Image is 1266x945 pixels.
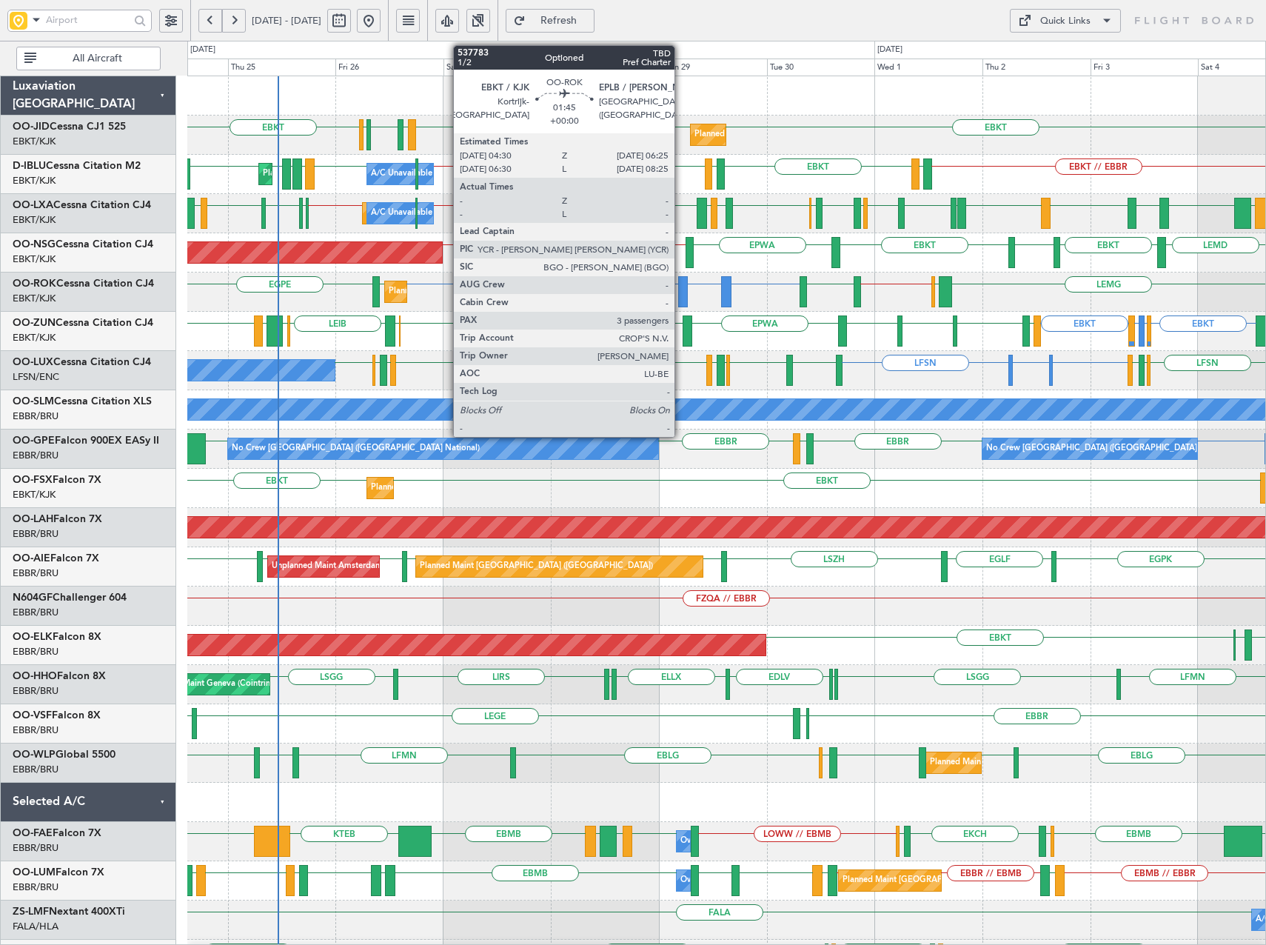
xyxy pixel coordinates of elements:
div: Wed 1 [874,59,982,76]
div: Planned Maint Nice ([GEOGRAPHIC_DATA]) [263,163,428,185]
div: A/C Unavailable [GEOGRAPHIC_DATA] ([GEOGRAPHIC_DATA] National) [371,202,646,224]
a: EBBR/BRU [13,684,58,698]
a: EBKT/KJK [13,331,56,344]
span: N604GF [13,592,53,603]
a: OO-ELKFalcon 8X [13,632,101,642]
div: Planned Maint [GEOGRAPHIC_DATA] ([GEOGRAPHIC_DATA]) [420,555,653,578]
span: OO-ELK [13,632,53,642]
a: OO-FAEFalcon 7X [13,828,101,838]
a: OO-WLPGlobal 5500 [13,749,115,760]
a: D-IBLUCessna Citation M2 [13,161,141,171]
div: Quick Links [1040,14,1091,29]
a: OO-ROKCessna Citation CJ4 [13,278,154,289]
span: OO-ROK [13,278,56,289]
a: EBBR/BRU [13,449,58,462]
span: All Aircraft [39,53,155,64]
span: OO-WLP [13,749,56,760]
div: Mon 29 [659,59,767,76]
div: [DATE] [877,44,902,56]
div: Sun 28 [551,59,659,76]
a: EBKT/KJK [13,213,56,227]
a: OO-ZUNCessna Citation CJ4 [13,318,153,328]
div: Thu 2 [982,59,1091,76]
a: OO-NSGCessna Citation CJ4 [13,239,153,250]
span: OO-FAE [13,828,53,838]
a: EBKT/KJK [13,253,56,266]
a: OO-JIDCessna CJ1 525 [13,121,126,132]
a: FALA/HLA [13,920,58,933]
a: OO-LUXCessna Citation CJ4 [13,357,151,367]
span: OO-AIE [13,553,50,564]
div: Thu 25 [228,59,336,76]
span: OO-HHO [13,671,57,681]
a: EBBR/BRU [13,841,58,855]
div: A/C Unavailable [GEOGRAPHIC_DATA] ([GEOGRAPHIC_DATA] National) [371,163,646,185]
div: Owner Melsbroek Air Base [680,830,781,852]
div: Sat 27 [443,59,552,76]
span: OO-LUM [13,867,56,878]
span: Refresh [529,16,589,26]
span: D-IBLU [13,161,46,171]
a: EBBR/BRU [13,410,58,423]
div: Planned Maint Geneva (Cointrin) [150,673,272,695]
button: Refresh [506,9,595,33]
a: EBBR/BRU [13,763,58,776]
a: EBKT/KJK [13,135,56,148]
a: LFSN/ENC [13,370,59,384]
div: A/C Unavailable [478,202,540,224]
div: No Crew [GEOGRAPHIC_DATA] ([GEOGRAPHIC_DATA] National) [986,438,1234,460]
a: OO-LAHFalcon 7X [13,514,102,524]
a: EBKT/KJK [13,292,56,305]
a: N604GFChallenger 604 [13,592,127,603]
div: Planned Maint [GEOGRAPHIC_DATA] ([GEOGRAPHIC_DATA] National) [843,869,1111,892]
a: OO-SLMCessna Citation XLS [13,396,152,407]
div: Tue 30 [767,59,875,76]
a: EBBR/BRU [13,606,58,619]
span: [DATE] - [DATE] [252,14,321,27]
div: Planned Maint Kortrijk-[GEOGRAPHIC_DATA] [694,124,867,146]
a: EBBR/BRU [13,881,58,894]
div: [DATE] [190,44,215,56]
a: EBKT/KJK [13,488,56,501]
a: OO-LXACessna Citation CJ4 [13,200,151,210]
div: Planned Maint Milan (Linate) [930,752,1036,774]
div: No Crew [GEOGRAPHIC_DATA] ([GEOGRAPHIC_DATA] National) [232,438,480,460]
span: ZS-LMF [13,906,49,917]
a: OO-GPEFalcon 900EX EASy II [13,435,159,446]
a: OO-AIEFalcon 7X [13,553,99,564]
a: EBKT/KJK [13,174,56,187]
a: OO-HHOFalcon 8X [13,671,106,681]
button: All Aircraft [16,47,161,70]
span: OO-LUX [13,357,53,367]
span: OO-NSG [13,239,56,250]
a: EBBR/BRU [13,567,58,580]
span: OO-ZUN [13,318,56,328]
a: EBBR/BRU [13,724,58,737]
div: Fri 3 [1091,59,1199,76]
span: OO-JID [13,121,50,132]
span: OO-LAH [13,514,53,524]
a: EBBR/BRU [13,527,58,541]
button: Quick Links [1010,9,1121,33]
input: Airport [46,9,130,31]
a: OO-FSXFalcon 7X [13,475,101,485]
a: OO-LUMFalcon 7X [13,867,104,878]
div: A/C Unavailable [GEOGRAPHIC_DATA]-[GEOGRAPHIC_DATA] [478,163,714,185]
span: OO-LXA [13,200,53,210]
div: Fri 26 [335,59,443,76]
div: Unplanned Maint Amsterdam (Schiphol) [272,555,421,578]
span: OO-FSX [13,475,53,485]
a: OO-VSFFalcon 8X [13,710,101,721]
div: Planned Maint Kortrijk-[GEOGRAPHIC_DATA] [371,477,543,499]
div: Owner Melsbroek Air Base [680,869,781,892]
a: EBBR/BRU [13,645,58,658]
span: OO-SLM [13,396,54,407]
a: ZS-LMFNextant 400XTi [13,906,125,917]
span: OO-GPE [13,435,55,446]
span: OO-VSF [13,710,52,721]
div: Planned Maint Kortrijk-[GEOGRAPHIC_DATA] [389,281,561,303]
